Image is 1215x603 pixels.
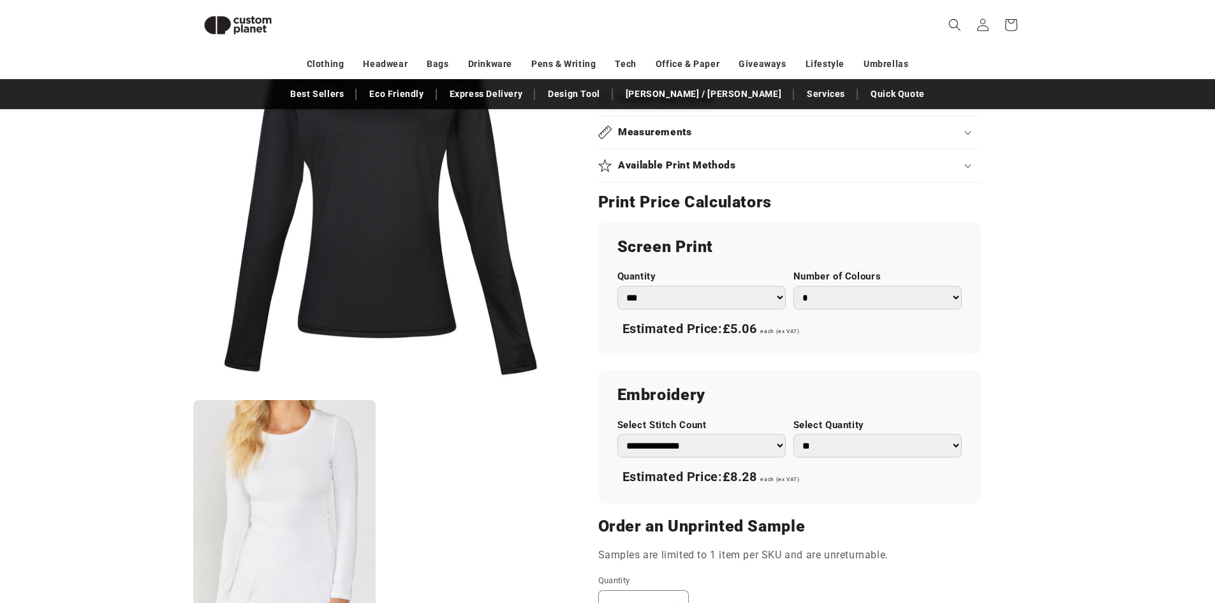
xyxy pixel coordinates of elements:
[363,53,408,75] a: Headwear
[598,192,981,212] h2: Print Price Calculators
[541,83,607,105] a: Design Tool
[941,11,969,39] summary: Search
[307,53,344,75] a: Clothing
[617,316,962,343] div: Estimated Price:
[806,53,844,75] a: Lifestyle
[617,271,786,283] label: Quantity
[793,271,962,283] label: Number of Colours
[656,53,719,75] a: Office & Paper
[760,328,799,334] span: each (ex VAT)
[619,83,788,105] a: [PERSON_NAME] / [PERSON_NAME]
[598,546,981,565] p: Samples are limited to 1 item per SKU and are unreturnable.
[443,83,529,105] a: Express Delivery
[617,385,962,405] h2: Embroidery
[598,116,981,149] summary: Measurements
[598,149,981,182] summary: Available Print Methods
[531,53,596,75] a: Pens & Writing
[864,83,931,105] a: Quick Quote
[723,321,757,336] span: £5.06
[723,469,757,484] span: £8.28
[800,83,851,105] a: Services
[598,574,879,587] label: Quantity
[468,53,512,75] a: Drinkware
[1002,465,1215,603] iframe: Chat Widget
[598,516,981,537] h2: Order an Unprinted Sample
[618,159,736,172] h2: Available Print Methods
[427,53,448,75] a: Bags
[617,237,962,257] h2: Screen Print
[618,126,692,139] h2: Measurements
[617,464,962,491] div: Estimated Price:
[193,5,283,45] img: Custom Planet
[864,53,908,75] a: Umbrellas
[363,83,430,105] a: Eco Friendly
[284,83,350,105] a: Best Sellers
[793,419,962,431] label: Select Quantity
[615,53,636,75] a: Tech
[617,419,786,431] label: Select Stitch Count
[760,476,799,482] span: each (ex VAT)
[739,53,786,75] a: Giveaways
